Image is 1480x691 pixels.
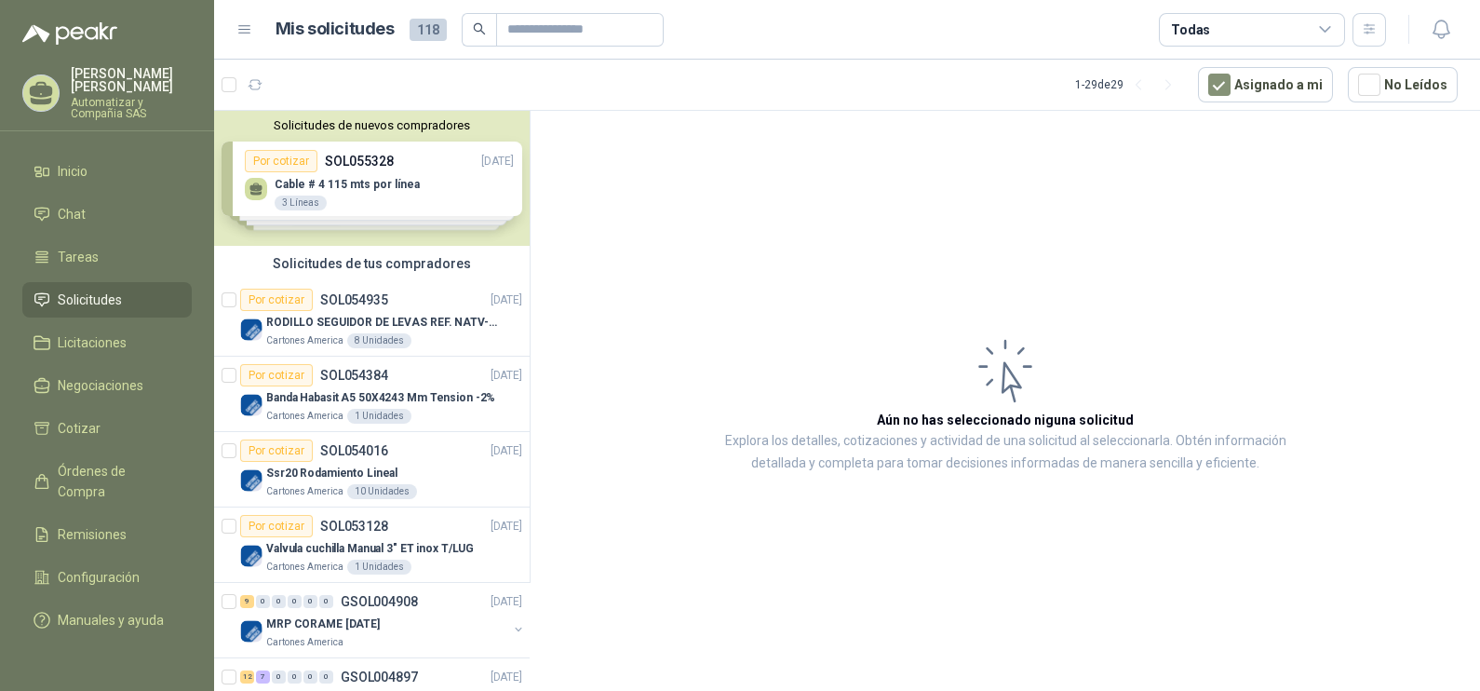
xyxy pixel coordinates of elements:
div: 0 [319,671,333,684]
a: Cotizar [22,411,192,446]
p: Cartones America [266,560,343,575]
p: MRP CORAME [DATE] [266,616,380,633]
p: Automatizar y Compañia SAS [71,97,192,119]
span: Inicio [58,161,87,182]
span: Configuración [58,567,140,588]
div: 0 [288,595,302,608]
span: Chat [58,204,86,224]
span: Remisiones [58,524,127,545]
a: Por cotizarSOL054016[DATE] Company LogoSsr20 Rodamiento LinealCartones America10 Unidades [214,432,530,508]
span: Tareas [58,247,99,267]
div: 0 [303,671,317,684]
a: Tareas [22,239,192,275]
p: [DATE] [491,442,522,460]
a: Chat [22,196,192,232]
div: Por cotizar [240,364,313,386]
a: Por cotizarSOL054935[DATE] Company LogoRODILLO SEGUIDOR DE LEVAS REF. NATV-17-PPA [PERSON_NAME]Ca... [214,281,530,357]
div: 10 Unidades [347,484,417,499]
a: Por cotizarSOL054384[DATE] Company LogoBanda Habasit A5 50X4243 Mm Tension -2%Cartones America1 U... [214,357,530,432]
div: 0 [272,595,286,608]
p: Ssr20 Rodamiento Lineal [266,465,397,482]
div: 7 [256,671,270,684]
p: SOL054384 [320,369,388,382]
p: SOL054016 [320,444,388,457]
div: 1 - 29 de 29 [1075,70,1183,100]
a: Solicitudes [22,282,192,318]
span: 118 [410,19,447,41]
div: 0 [288,671,302,684]
p: Valvula cuchilla Manual 3" ET inox T/LUG [266,540,474,558]
div: Por cotizar [240,289,313,311]
p: [PERSON_NAME] [PERSON_NAME] [71,67,192,93]
div: 12 [240,671,254,684]
span: Manuales y ayuda [58,610,164,630]
span: Órdenes de Compra [58,461,174,502]
div: 0 [319,595,333,608]
span: search [473,22,486,35]
p: SOL054935 [320,293,388,306]
a: Licitaciones [22,325,192,360]
span: Negociaciones [58,375,143,396]
p: Cartones America [266,484,343,499]
h3: Aún no has seleccionado niguna solicitud [877,410,1134,430]
span: Licitaciones [58,332,127,353]
button: Solicitudes de nuevos compradores [222,118,522,132]
div: 0 [256,595,270,608]
p: Explora los detalles, cotizaciones y actividad de una solicitud al seleccionarla. Obtén informaci... [717,430,1294,475]
img: Company Logo [240,318,262,341]
span: Solicitudes [58,290,122,310]
a: Negociaciones [22,368,192,403]
span: Cotizar [58,418,101,439]
a: Por cotizarSOL053128[DATE] Company LogoValvula cuchilla Manual 3" ET inox T/LUGCartones America1 ... [214,508,530,583]
div: 0 [272,671,286,684]
p: Cartones America [266,409,343,424]
div: Solicitudes de nuevos compradoresPor cotizarSOL055328[DATE] Cable # 4 115 mts por línea3 LíneasPo... [214,111,530,246]
div: 0 [303,595,317,608]
img: Company Logo [240,469,262,492]
p: SOL053128 [320,520,388,533]
a: Configuración [22,560,192,595]
p: GSOL004897 [341,671,418,684]
div: 1 Unidades [347,560,411,575]
p: Banda Habasit A5 50X4243 Mm Tension -2% [266,389,495,407]
div: Solicitudes de tus compradores [214,246,530,281]
p: GSOL004908 [341,595,418,608]
p: [DATE] [491,669,522,686]
div: 9 [240,595,254,608]
a: 9 0 0 0 0 0 GSOL004908[DATE] Company LogoMRP CORAME [DATE]Cartones America [240,590,526,650]
p: Cartones America [266,333,343,348]
div: Por cotizar [240,515,313,537]
img: Company Logo [240,620,262,643]
p: [DATE] [491,593,522,611]
p: [DATE] [491,291,522,309]
p: RODILLO SEGUIDOR DE LEVAS REF. NATV-17-PPA [PERSON_NAME] [266,314,498,332]
p: [DATE] [491,518,522,535]
div: 1 Unidades [347,409,411,424]
p: Cartones America [266,635,343,650]
div: Todas [1171,20,1210,40]
a: Remisiones [22,517,192,552]
button: Asignado a mi [1198,67,1333,102]
div: Por cotizar [240,440,313,462]
p: [DATE] [491,367,522,385]
button: No Leídos [1348,67,1458,102]
a: Inicio [22,154,192,189]
h1: Mis solicitudes [276,16,395,43]
img: Company Logo [240,545,262,567]
a: Órdenes de Compra [22,454,192,509]
a: Manuales y ayuda [22,603,192,638]
img: Company Logo [240,394,262,416]
img: Logo peakr [22,22,117,45]
div: 8 Unidades [347,333,411,348]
